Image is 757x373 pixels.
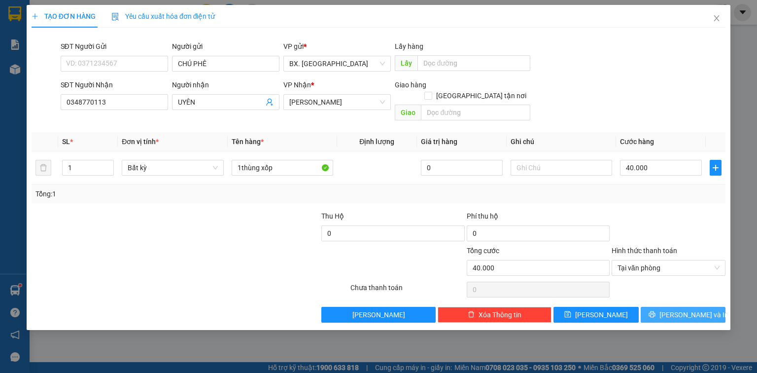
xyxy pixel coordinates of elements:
span: printer [649,311,655,319]
span: An Dương Vương [289,95,385,110]
input: Ghi Chú [511,160,612,176]
button: Close [703,5,730,33]
span: Xóa Thông tin [479,309,521,320]
span: Tên hàng [232,138,264,146]
span: plus [710,164,721,172]
div: SĐT Người Nhận [61,79,168,90]
span: Tại văn phòng [618,261,720,275]
img: icon [111,13,119,21]
span: Cước hàng [620,138,654,146]
button: plus [710,160,722,176]
span: Lấy [395,55,417,71]
span: SL [62,138,70,146]
span: Đơn vị tính [122,138,159,146]
span: Yêu cầu xuất hóa đơn điện tử [111,12,215,20]
span: save [564,311,571,319]
div: SĐT Người Gửi [61,41,168,52]
button: save[PERSON_NAME] [553,307,639,323]
span: [GEOGRAPHIC_DATA] tận nơi [432,90,530,101]
input: 0 [421,160,503,176]
b: An Anh Limousine [12,64,54,110]
span: VP Nhận [283,81,311,89]
span: Giá trị hàng [421,138,457,146]
span: Tổng cước [467,247,499,255]
span: Bất kỳ [128,160,217,175]
span: TẠO ĐƠN HÀNG [32,12,96,20]
button: printer[PERSON_NAME] và In [641,307,726,323]
div: Phí thu hộ [467,211,610,225]
span: Giao [395,105,421,120]
div: Người gửi [172,41,279,52]
div: Chưa thanh toán [349,282,465,299]
span: [PERSON_NAME] và In [659,309,728,320]
span: Giao hàng [395,81,426,89]
input: Dọc đường [421,105,530,120]
b: Biên nhận gởi hàng hóa [64,14,95,95]
span: delete [468,311,475,319]
span: Định lượng [359,138,394,146]
div: VP gửi [283,41,391,52]
span: Lấy hàng [395,42,423,50]
input: VD: Bàn, Ghế [232,160,333,176]
button: delete [35,160,51,176]
span: BX. Ninh Sơn [289,56,385,71]
button: deleteXóa Thông tin [438,307,551,323]
span: close [713,14,721,22]
span: [PERSON_NAME] [575,309,628,320]
span: plus [32,13,38,20]
input: Dọc đường [417,55,530,71]
label: Hình thức thanh toán [612,247,677,255]
span: [PERSON_NAME] [352,309,405,320]
div: Người nhận [172,79,279,90]
span: user-add [266,98,274,106]
th: Ghi chú [507,132,616,151]
div: Tổng: 1 [35,188,293,199]
button: [PERSON_NAME] [321,307,435,323]
span: Thu Hộ [321,212,344,220]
